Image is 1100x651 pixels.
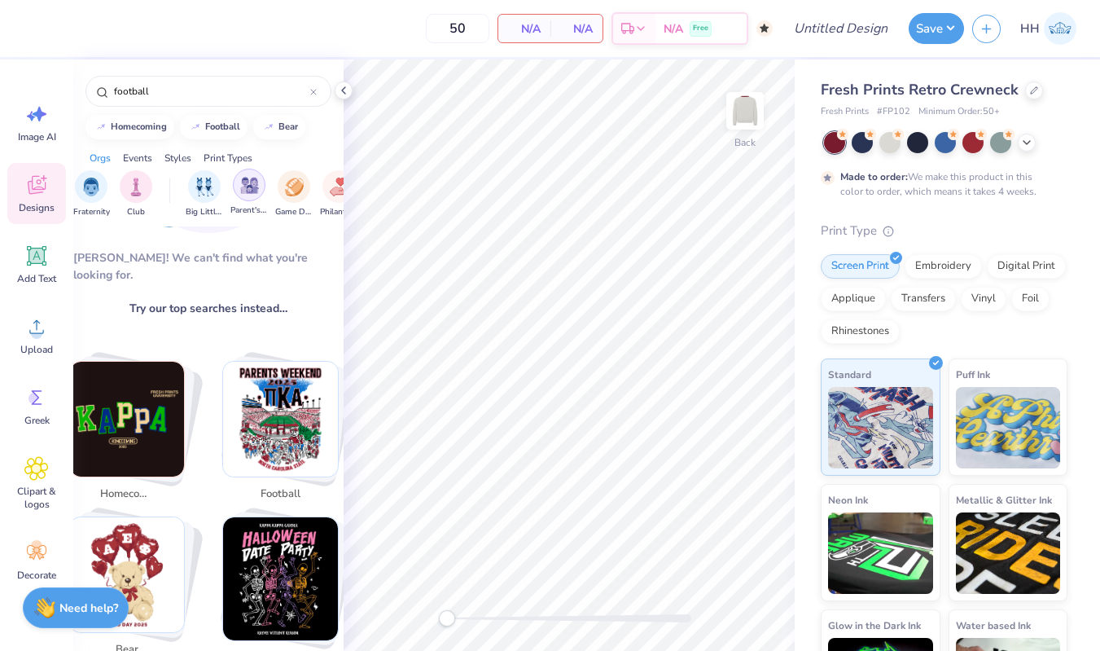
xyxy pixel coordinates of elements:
[223,517,338,640] img: halloween
[275,170,313,218] div: filter for Game Day
[253,115,305,139] button: bear
[956,366,990,383] span: Puff Ink
[73,170,110,218] button: filter button
[123,151,152,165] div: Events
[195,178,213,196] img: Big Little Reveal Image
[223,362,338,477] img: football
[956,491,1052,508] span: Metallic & Glitter Ink
[905,254,982,279] div: Embroidery
[70,517,185,632] img: bear
[94,122,107,132] img: trend_line.gif
[20,343,53,356] span: Upload
[240,176,259,195] img: Parent's Weekend Image
[180,115,248,139] button: football
[320,206,357,218] span: Philanthropy
[127,178,145,196] img: Club Image
[59,361,205,508] button: Stack Card Button homecoming
[693,23,708,34] span: Free
[90,151,111,165] div: Orgs
[112,83,310,99] input: Try "Alpha"
[19,201,55,214] span: Designs
[17,272,56,285] span: Add Text
[320,170,357,218] div: filter for Philanthropy
[73,206,110,218] span: Fraternity
[918,105,1000,119] span: Minimum Order: 50 +
[205,122,240,131] div: football
[230,169,268,217] div: filter for Parent's Weekend
[204,151,252,165] div: Print Types
[17,569,56,582] span: Decorate
[213,361,358,508] button: Stack Card Button football
[129,300,287,317] span: Try our top searches instead…
[821,287,886,311] div: Applique
[262,122,275,132] img: trend_line.gif
[828,366,871,383] span: Standard
[127,206,145,218] span: Club
[987,254,1066,279] div: Digital Print
[734,135,756,150] div: Back
[275,170,313,218] button: filter button
[781,12,901,45] input: Untitled Design
[891,287,956,311] div: Transfers
[821,105,869,119] span: Fresh Prints
[120,170,152,218] button: filter button
[821,222,1067,240] div: Print Type
[111,122,167,131] div: homecoming
[164,151,191,165] div: Styles
[828,512,933,594] img: Neon Ink
[59,600,118,616] strong: Need help?
[186,170,223,218] div: filter for Big Little Reveal
[821,319,900,344] div: Rhinestones
[828,617,921,634] span: Glow in the Dark Ink
[840,170,908,183] strong: Made to order:
[508,20,541,37] span: N/A
[956,387,1061,468] img: Puff Ink
[230,205,268,217] span: Parent's Weekend
[100,486,153,503] span: homecoming
[1044,12,1076,45] img: Holland Hannon
[320,170,357,218] button: filter button
[70,362,185,477] img: homecoming
[24,414,50,427] span: Greek
[664,20,683,37] span: N/A
[18,130,56,143] span: Image AI
[840,169,1041,199] div: We make this product in this color to order, which means it takes 4 weeks.
[285,178,304,196] img: Game Day Image
[828,387,933,468] img: Standard
[189,122,202,132] img: trend_line.gif
[330,178,348,196] img: Philanthropy Image
[186,206,223,218] span: Big Little Reveal
[729,95,761,127] img: Back
[10,485,64,511] span: Clipart & logos
[426,14,489,43] input: – –
[85,115,174,139] button: homecoming
[120,170,152,218] div: filter for Club
[956,617,1031,634] span: Water based Ink
[439,610,455,627] div: Accessibility label
[821,80,1019,99] span: Fresh Prints Retro Crewneck
[1011,287,1050,311] div: Foil
[828,491,868,508] span: Neon Ink
[1020,20,1040,38] span: HH
[73,170,110,218] div: filter for Fraternity
[821,254,900,279] div: Screen Print
[230,170,268,218] button: filter button
[560,20,593,37] span: N/A
[877,105,910,119] span: # FP102
[186,170,223,218] button: filter button
[82,178,100,196] img: Fraternity Image
[956,512,1061,594] img: Metallic & Glitter Ink
[278,122,298,131] div: bear
[275,206,313,218] span: Game Day
[254,486,307,503] span: football
[1013,12,1084,45] a: HH
[909,13,964,44] button: Save
[73,249,344,284] div: [PERSON_NAME]! We can't find what you're looking for.
[961,287,1006,311] div: Vinyl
